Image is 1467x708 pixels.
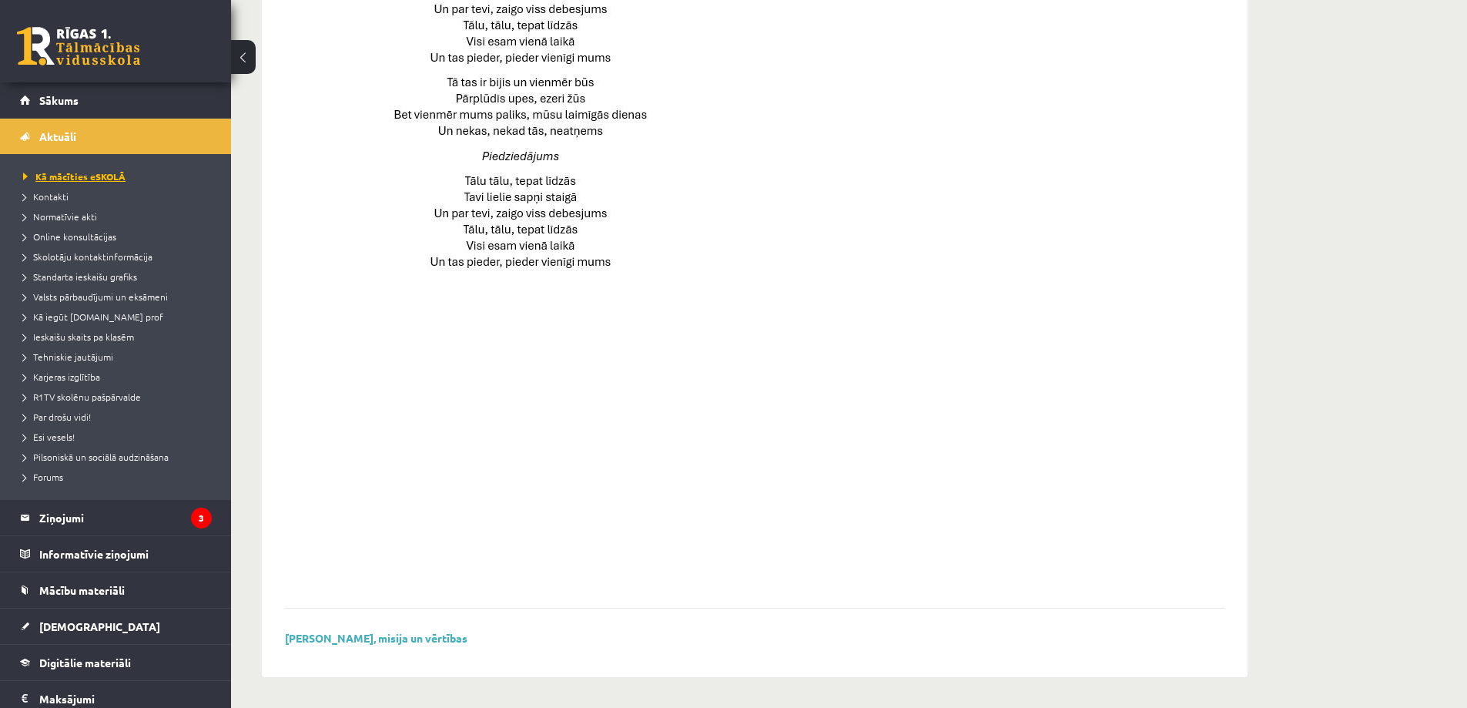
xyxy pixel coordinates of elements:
legend: Ziņojumi [39,500,212,535]
span: Par drošu vidi! [23,411,91,423]
i: 3 [191,508,212,528]
span: [DEMOGRAPHIC_DATA] [39,619,160,633]
a: Esi vesels! [23,430,216,444]
a: [PERSON_NAME], misija un vērtības [285,631,467,645]
span: Mācību materiāli [39,583,125,597]
a: Normatīvie akti [23,210,216,223]
span: Standarta ieskaišu grafiks [23,270,137,283]
a: Sākums [20,82,212,118]
span: Digitālie materiāli [39,656,131,669]
a: Par drošu vidi! [23,410,216,424]
a: Digitālie materiāli [20,645,212,680]
span: Pilsoniskā un sociālā audzināšana [23,451,169,463]
span: Online konsultācijas [23,230,116,243]
a: Online konsultācijas [23,230,216,243]
a: Kontakti [23,190,216,203]
a: Standarta ieskaišu grafiks [23,270,216,284]
a: [DEMOGRAPHIC_DATA] [20,609,212,644]
a: Skolotāju kontaktinformācija [23,250,216,263]
span: Aktuāli [39,129,76,143]
span: Ieskaišu skaits pa klasēm [23,331,134,343]
span: Kā mācīties eSKOLĀ [23,170,126,183]
a: Valsts pārbaudījumi un eksāmeni [23,290,216,304]
span: Sākums [39,93,79,107]
a: Tehniskie jautājumi [23,350,216,364]
a: Forums [23,470,216,484]
span: Kā iegūt [DOMAIN_NAME] prof [23,310,163,323]
a: Ziņojumi3 [20,500,212,535]
a: Informatīvie ziņojumi [20,536,212,572]
a: Rīgas 1. Tālmācības vidusskola [17,27,140,65]
span: Forums [23,471,63,483]
span: Normatīvie akti [23,210,97,223]
a: Aktuāli [20,119,212,154]
a: Karjeras izglītība [23,370,216,384]
span: Kontakti [23,190,69,203]
span: R1TV skolēnu pašpārvalde [23,391,141,403]
span: Esi vesels! [23,431,75,443]
a: R1TV skolēnu pašpārvalde [23,390,216,404]
span: Karjeras izglītība [23,371,100,383]
a: Pilsoniskā un sociālā audzināšana [23,450,216,464]
a: Mācību materiāli [20,572,212,608]
a: Kā mācīties eSKOLĀ [23,169,216,183]
legend: Informatīvie ziņojumi [39,536,212,572]
span: Valsts pārbaudījumi un eksāmeni [23,290,168,303]
a: Kā iegūt [DOMAIN_NAME] prof [23,310,216,324]
a: Ieskaišu skaits pa klasēm [23,330,216,344]
span: Skolotāju kontaktinformācija [23,250,152,263]
span: Tehniskie jautājumi [23,351,113,363]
